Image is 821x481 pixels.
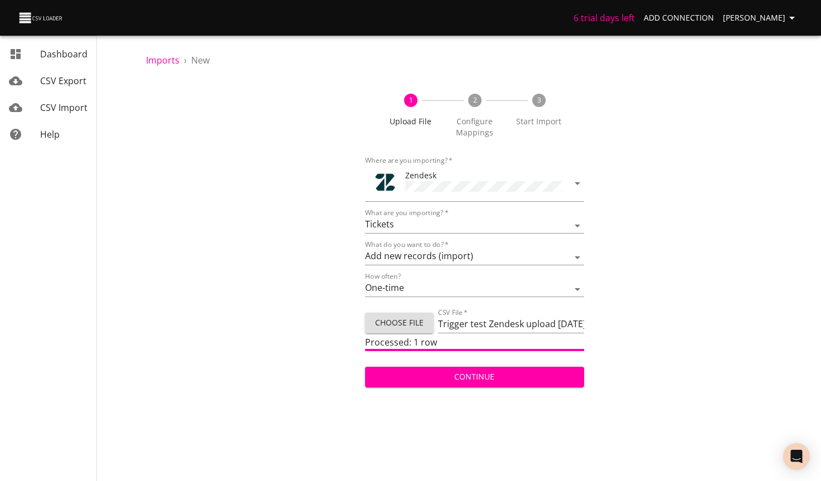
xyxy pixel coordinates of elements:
[40,128,60,140] span: Help
[639,8,718,28] a: Add Connection
[783,443,810,470] div: Open Intercom Messenger
[438,309,468,316] label: CSV File
[723,11,799,25] span: [PERSON_NAME]
[409,95,412,105] text: 1
[365,165,584,202] div: ToolZendesk
[365,157,453,164] label: Where are you importing?
[718,8,803,28] button: [PERSON_NAME]
[537,95,541,105] text: 3
[184,54,187,67] li: ›
[191,54,210,66] span: New
[18,10,65,26] img: CSV Loader
[447,116,502,138] span: Configure Mappings
[40,48,88,60] span: Dashboard
[365,273,401,280] label: How often?
[374,171,396,193] div: Tool
[473,95,477,105] text: 2
[511,116,566,127] span: Start Import
[146,54,179,66] a: Imports
[405,170,436,181] span: Zendesk
[644,11,714,25] span: Add Connection
[40,75,86,87] span: CSV Export
[365,367,584,387] button: Continue
[365,313,434,333] button: Choose File
[365,210,448,216] label: What are you importing?
[383,116,438,127] span: Upload File
[574,10,635,26] h6: 6 trial days left
[365,241,449,248] label: What do you want to do?
[374,370,575,384] span: Continue
[40,101,88,114] span: CSV Import
[374,171,396,193] img: Zendesk
[374,316,425,330] span: Choose File
[365,336,437,348] span: Processed: 1 row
